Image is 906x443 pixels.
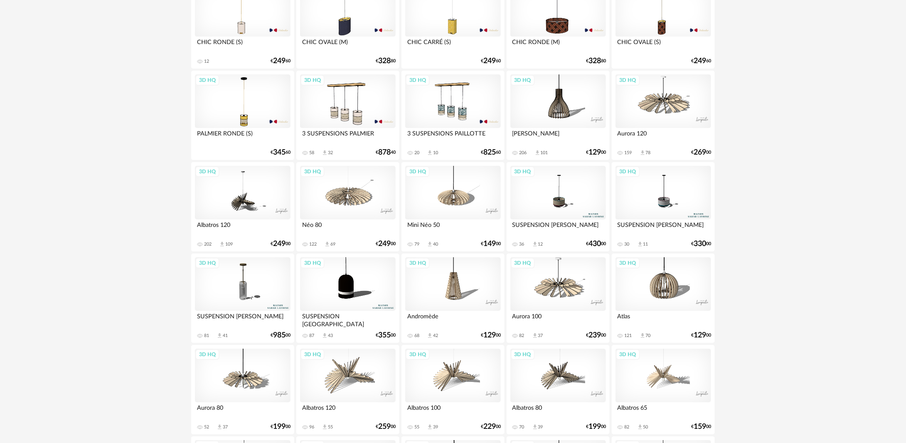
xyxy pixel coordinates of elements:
span: Download icon [532,241,538,247]
div: 3D HQ [195,166,219,177]
div: € 00 [271,424,291,430]
div: SUSPENSION [PERSON_NAME] [615,219,711,236]
div: 3D HQ [300,349,325,360]
div: 69 [330,241,335,247]
div: 3D HQ [195,258,219,268]
div: 41 [223,333,228,339]
span: Download icon [640,150,646,156]
div: 32 [328,150,333,156]
div: Albatros 100 [405,402,501,419]
div: PALMIER RONDE (S) [195,128,291,145]
span: 229 [483,424,496,430]
div: 36 [519,241,524,247]
span: Download icon [322,332,328,339]
div: € 00 [481,424,501,430]
span: Download icon [322,424,328,430]
span: 199 [273,424,286,430]
div: Aurora 80 [195,402,291,419]
a: 3D HQ SUSPENSION [GEOGRAPHIC_DATA] 87 Download icon 43 €35500 [296,253,399,343]
a: 3D HQ Andromède 68 Download icon 42 €12900 [401,253,505,343]
a: 3D HQ Aurora 100 82 Download icon 37 €23900 [507,253,610,343]
a: 3D HQ [PERSON_NAME] 206 Download icon 101 €12900 [507,71,610,160]
div: 3D HQ [300,75,325,86]
span: 825 [483,150,496,155]
div: 3D HQ [616,166,640,177]
div: € 00 [586,424,606,430]
div: € 00 [481,332,501,338]
div: 12 [204,59,209,64]
div: 39 [433,424,438,430]
span: 249 [273,241,286,247]
div: € 60 [481,58,501,64]
span: 129 [483,332,496,338]
span: Download icon [324,241,330,247]
span: 239 [588,332,601,338]
div: 58 [309,150,314,156]
a: 3D HQ SUSPENSION [PERSON_NAME] 30 Download icon 11 €33000 [612,162,715,252]
a: 3D HQ Aurora 80 52 Download icon 37 €19900 [191,345,294,435]
div: SUSPENSION [PERSON_NAME] [195,311,291,327]
div: € 00 [481,241,501,247]
div: Albatros 80 [510,402,606,419]
div: € 00 [271,241,291,247]
div: 55 [328,424,333,430]
div: 10 [433,150,438,156]
div: 3D HQ [195,349,219,360]
span: 249 [694,58,706,64]
div: 206 [519,150,527,156]
div: CHIC RONDE (M) [510,37,606,53]
div: € 80 [586,58,606,64]
div: € 60 [481,150,501,155]
div: Aurora 100 [510,311,606,327]
div: 82 [519,333,524,339]
span: Download icon [427,424,433,430]
span: Download icon [322,150,328,156]
div: 70 [519,424,524,430]
div: 43 [328,333,333,339]
a: 3D HQ Albatros 120 202 Download icon 109 €24900 [191,162,294,252]
span: 199 [588,424,601,430]
span: 328 [588,58,601,64]
span: Download icon [532,332,538,339]
span: 259 [378,424,391,430]
div: 52 [204,424,209,430]
div: € 00 [271,332,291,338]
a: 3D HQ Albatros 80 70 Download icon 39 €19900 [507,345,610,435]
div: 3D HQ [406,166,430,177]
span: 249 [273,58,286,64]
div: 55 [414,424,419,430]
a: 3D HQ Mini Néo 50 79 Download icon 40 €14900 [401,162,505,252]
div: 42 [433,333,438,339]
div: 30 [625,241,630,247]
div: 78 [646,150,651,156]
div: 3D HQ [616,75,640,86]
div: € 60 [271,58,291,64]
div: 3D HQ [195,75,219,86]
div: € 60 [691,58,711,64]
a: 3D HQ PALMIER RONDE (S) €34560 [191,71,294,160]
span: Download icon [637,424,643,430]
span: Download icon [217,424,223,430]
div: 3D HQ [511,258,535,268]
div: SUSPENSION [PERSON_NAME] [510,219,606,236]
div: Albatros 120 [300,402,396,419]
a: 3D HQ 3 SUSPENSIONS PALMIER 58 Download icon 32 €87840 [296,71,399,160]
div: 11 [643,241,648,247]
span: 149 [483,241,496,247]
div: € 00 [586,150,606,155]
div: [PERSON_NAME] [510,128,606,145]
div: 202 [204,241,212,247]
div: 3D HQ [406,75,430,86]
span: Download icon [640,332,646,339]
a: 3D HQ Néo 80 122 Download icon 69 €24900 [296,162,399,252]
div: Andromède [405,311,501,327]
span: 430 [588,241,601,247]
div: € 40 [376,150,396,155]
div: 79 [414,241,419,247]
div: € 00 [376,332,396,338]
div: 87 [309,333,314,339]
span: 249 [378,241,391,247]
span: Download icon [534,150,541,156]
span: 129 [694,332,706,338]
div: 3D HQ [300,258,325,268]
